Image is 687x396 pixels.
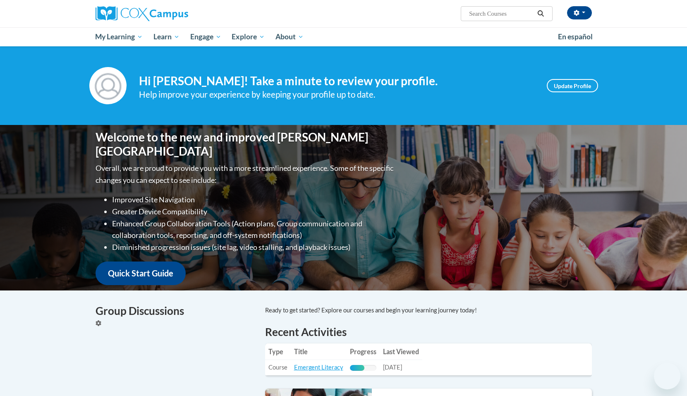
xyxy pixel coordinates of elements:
th: Progress [347,343,380,360]
a: En español [553,28,598,46]
a: Learn [148,27,185,46]
a: Cox Campus [96,6,253,21]
input: Search Courses [468,9,534,19]
a: Update Profile [547,79,598,92]
li: Enhanced Group Collaboration Tools (Action plans, Group communication and collaboration tools, re... [112,218,395,242]
span: [DATE] [383,364,402,371]
a: Emergent Literacy [294,364,343,371]
th: Title [291,343,347,360]
span: En español [558,32,593,41]
img: Cox Campus [96,6,188,21]
button: Account Settings [567,6,592,19]
a: My Learning [90,27,148,46]
a: Quick Start Guide [96,262,186,285]
p: Overall, we are proud to provide you with a more streamlined experience. Some of the specific cha... [96,162,395,186]
iframe: Button to launch messaging window [654,363,680,389]
th: Last Viewed [380,343,422,360]
a: Explore [226,27,270,46]
a: Engage [185,27,227,46]
h1: Recent Activities [265,324,592,339]
span: Explore [232,32,265,42]
img: Profile Image [89,67,127,104]
th: Type [265,343,291,360]
span: Course [268,364,287,371]
div: Help improve your experience by keeping your profile up to date. [139,88,534,101]
span: About [275,32,304,42]
li: Greater Device Compatibility [112,206,395,218]
h4: Group Discussions [96,303,253,319]
li: Improved Site Navigation [112,194,395,206]
h1: Welcome to the new and improved [PERSON_NAME][GEOGRAPHIC_DATA] [96,130,395,158]
span: Learn [153,32,180,42]
span: My Learning [95,32,143,42]
button: Search [534,9,547,19]
div: Progress, % [350,365,365,371]
h4: Hi [PERSON_NAME]! Take a minute to review your profile. [139,74,534,88]
div: Main menu [83,27,604,46]
span: Engage [190,32,221,42]
li: Diminished progression issues (site lag, video stalling, and playback issues) [112,241,395,253]
a: About [270,27,309,46]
